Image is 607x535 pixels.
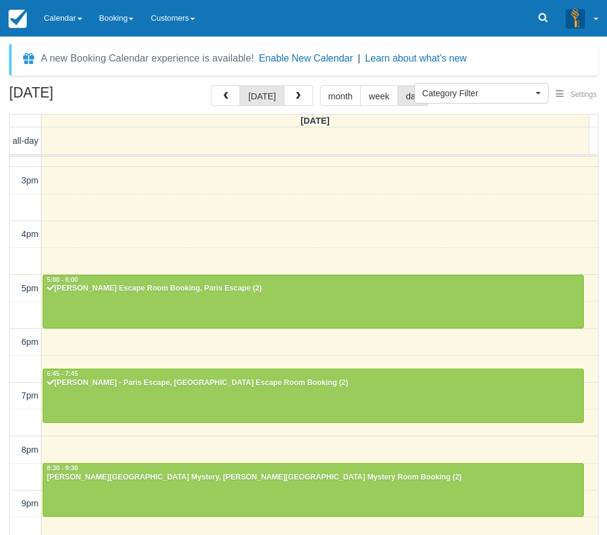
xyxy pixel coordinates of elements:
button: Enable New Calendar [259,52,353,65]
span: 3pm [21,175,38,185]
span: Settings [570,90,597,99]
div: [PERSON_NAME][GEOGRAPHIC_DATA] Mystery, [PERSON_NAME][GEOGRAPHIC_DATA] Mystery Room Booking (2) [46,473,580,483]
span: [DATE] [300,116,330,126]
span: 6:45 - 7:45 [47,370,78,377]
button: Settings [548,86,604,104]
a: 8:30 - 9:30[PERSON_NAME][GEOGRAPHIC_DATA] Mystery, [PERSON_NAME][GEOGRAPHIC_DATA] Mystery Room Bo... [43,463,584,517]
div: [PERSON_NAME] - Paris Escape, [GEOGRAPHIC_DATA] Escape Room Booking (2) [46,378,580,388]
button: month [320,85,361,106]
span: 9pm [21,498,38,508]
button: Category Filter [414,83,548,104]
span: 5:00 - 6:00 [47,277,78,283]
span: | [358,53,360,63]
span: 5pm [21,283,38,293]
button: day [397,85,428,106]
span: 7pm [21,391,38,400]
img: checkfront-main-nav-mini-logo.png [9,10,27,28]
h2: [DATE] [9,85,163,108]
img: A3 [566,9,585,28]
a: 6:45 - 7:45[PERSON_NAME] - Paris Escape, [GEOGRAPHIC_DATA] Escape Room Booking (2) [43,369,584,422]
div: A new Booking Calendar experience is available! [41,51,254,66]
span: Category Filter [422,87,533,99]
a: Learn about what's new [365,53,467,63]
span: 6pm [21,337,38,347]
span: 8pm [21,445,38,455]
span: 4pm [21,229,38,239]
a: 5:00 - 6:00[PERSON_NAME] Escape Room Booking, Paris Escape (2) [43,275,584,328]
span: all-day [13,136,38,146]
button: week [360,85,398,106]
span: 8:30 - 9:30 [47,465,78,472]
button: [DATE] [240,85,284,106]
div: [PERSON_NAME] Escape Room Booking, Paris Escape (2) [46,284,580,294]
